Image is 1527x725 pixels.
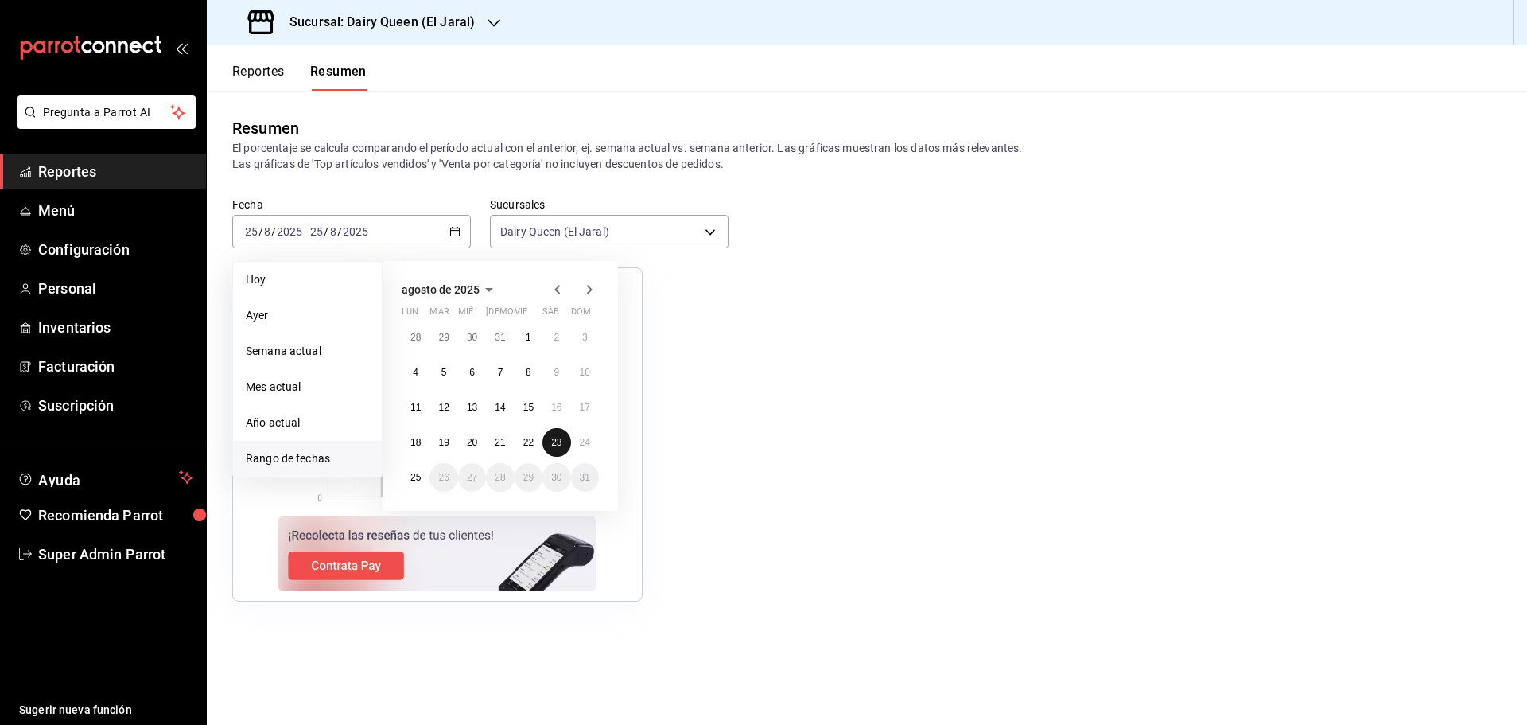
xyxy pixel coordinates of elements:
[337,225,342,238] span: /
[486,306,580,323] abbr: jueves
[580,367,590,378] abbr: 10 de agosto de 2025
[486,323,514,352] button: 31 de julio de 2025
[276,225,303,238] input: ----
[542,358,570,387] button: 9 de agosto de 2025
[551,437,561,448] abbr: 23 de agosto de 2025
[467,332,477,343] abbr: 30 de julio de 2025
[554,367,559,378] abbr: 9 de agosto de 2025
[402,306,418,323] abbr: lunes
[515,306,527,323] abbr: viernes
[458,428,486,457] button: 20 de agosto de 2025
[438,472,449,483] abbr: 26 de agosto de 2025
[571,393,599,422] button: 17 de agosto de 2025
[232,116,299,140] div: Resumen
[310,64,367,91] button: Resumen
[486,358,514,387] button: 7 de agosto de 2025
[246,450,369,467] span: Rango de fechas
[551,472,561,483] abbr: 30 de agosto de 2025
[467,437,477,448] abbr: 20 de agosto de 2025
[515,428,542,457] button: 22 de agosto de 2025
[38,200,193,221] span: Menú
[402,280,499,299] button: agosto de 2025
[515,463,542,492] button: 29 de agosto de 2025
[458,306,473,323] abbr: miércoles
[580,402,590,413] abbr: 17 de agosto de 2025
[43,104,171,121] span: Pregunta a Parrot AI
[38,468,173,487] span: Ayuda
[515,323,542,352] button: 1 de agosto de 2025
[38,395,193,416] span: Suscripción
[38,278,193,299] span: Personal
[515,358,542,387] button: 8 de agosto de 2025
[458,358,486,387] button: 6 de agosto de 2025
[402,323,429,352] button: 28 de julio de 2025
[277,13,475,32] h3: Sucursal: Dairy Queen (El Jaral)
[402,463,429,492] button: 25 de agosto de 2025
[410,472,421,483] abbr: 25 de agosto de 2025
[467,402,477,413] abbr: 13 de agosto de 2025
[441,367,447,378] abbr: 5 de agosto de 2025
[232,64,367,91] div: navigation tabs
[495,472,505,483] abbr: 28 de agosto de 2025
[429,428,457,457] button: 19 de agosto de 2025
[458,323,486,352] button: 30 de julio de 2025
[429,306,449,323] abbr: martes
[571,323,599,352] button: 3 de agosto de 2025
[305,225,308,238] span: -
[410,402,421,413] abbr: 11 de agosto de 2025
[429,463,457,492] button: 26 de agosto de 2025
[526,367,531,378] abbr: 8 de agosto de 2025
[495,402,505,413] abbr: 14 de agosto de 2025
[542,393,570,422] button: 16 de agosto de 2025
[17,95,196,129] button: Pregunta a Parrot AI
[410,332,421,343] abbr: 28 de julio de 2025
[309,225,324,238] input: --
[542,463,570,492] button: 30 de agosto de 2025
[38,356,193,377] span: Facturación
[523,472,534,483] abbr: 29 de agosto de 2025
[402,358,429,387] button: 4 de agosto de 2025
[571,306,591,323] abbr: domingo
[467,472,477,483] abbr: 27 de agosto de 2025
[271,225,276,238] span: /
[554,332,559,343] abbr: 2 de agosto de 2025
[246,379,369,396] span: Mes actual
[246,415,369,431] span: Año actual
[410,437,421,448] abbr: 18 de agosto de 2025
[244,225,258,238] input: --
[490,199,729,210] label: Sucursales
[413,367,418,378] abbr: 4 de agosto de 2025
[469,367,475,378] abbr: 6 de agosto de 2025
[515,393,542,422] button: 15 de agosto de 2025
[438,437,449,448] abbr: 19 de agosto de 2025
[11,115,196,132] a: Pregunta a Parrot AI
[175,41,188,54] button: open_drawer_menu
[500,224,609,240] span: Dairy Queen (El Jaral)
[551,402,561,413] abbr: 16 de agosto de 2025
[232,199,471,210] label: Fecha
[458,393,486,422] button: 13 de agosto de 2025
[498,367,503,378] abbr: 7 de agosto de 2025
[429,393,457,422] button: 12 de agosto de 2025
[19,702,193,719] span: Sugerir nueva función
[402,428,429,457] button: 18 de agosto de 2025
[526,332,531,343] abbr: 1 de agosto de 2025
[542,306,559,323] abbr: sábado
[38,505,193,526] span: Recomienda Parrot
[246,271,369,288] span: Hoy
[402,283,480,296] span: agosto de 2025
[495,332,505,343] abbr: 31 de julio de 2025
[429,358,457,387] button: 5 de agosto de 2025
[458,463,486,492] button: 27 de agosto de 2025
[582,332,588,343] abbr: 3 de agosto de 2025
[232,140,1502,172] p: El porcentaje se calcula comparando el período actual con el anterior, ej. semana actual vs. sema...
[38,544,193,565] span: Super Admin Parrot
[438,402,449,413] abbr: 12 de agosto de 2025
[38,161,193,182] span: Reportes
[342,225,369,238] input: ----
[571,463,599,492] button: 31 de agosto de 2025
[38,239,193,260] span: Configuración
[486,428,514,457] button: 21 de agosto de 2025
[329,225,337,238] input: --
[523,402,534,413] abbr: 15 de agosto de 2025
